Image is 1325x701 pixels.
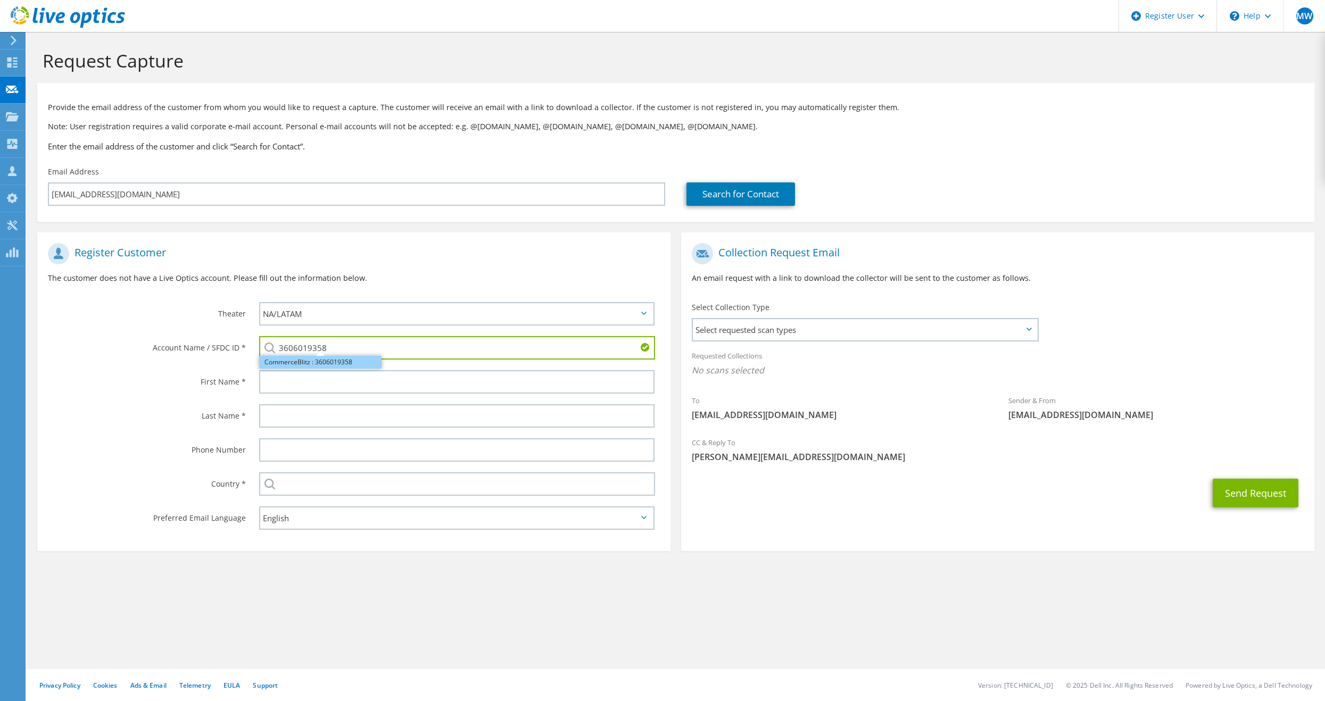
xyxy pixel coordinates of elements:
p: Note: User registration requires a valid corporate e-mail account. Personal e-mail accounts will ... [48,121,1304,132]
span: [EMAIL_ADDRESS][DOMAIN_NAME] [692,409,987,421]
a: Cookies [93,681,118,690]
p: Provide the email address of the customer from whom you would like to request a capture. The cust... [48,102,1304,113]
div: CC & Reply To [681,431,1314,468]
span: MW [1296,7,1313,24]
label: Last Name * [48,404,246,421]
p: An email request with a link to download the collector will be sent to the customer as follows. [692,272,1304,284]
a: Support [253,681,278,690]
span: [EMAIL_ADDRESS][DOMAIN_NAME] [1008,409,1304,421]
li: Version: [TECHNICAL_ID] [978,681,1053,690]
div: Requested Collections [681,345,1314,384]
svg: \n [1230,11,1239,21]
h1: Register Customer [48,243,655,264]
h1: Collection Request Email [692,243,1298,264]
li: Powered by Live Optics, a Dell Technology [1186,681,1312,690]
label: Phone Number [48,438,246,455]
label: First Name * [48,370,246,387]
button: Send Request [1213,479,1298,507]
label: Preferred Email Language [48,506,246,523]
li: © 2025 Dell Inc. All Rights Reserved [1066,681,1173,690]
a: EULA [223,681,240,690]
label: Account Name / SFDC ID * [48,336,246,353]
label: Email Address [48,166,99,177]
div: Sender & From [998,389,1314,426]
li: CommerceBlitz : 3606019358 [259,356,382,369]
a: Ads & Email [130,681,167,690]
h1: Request Capture [43,49,1304,72]
span: No scans selected [692,364,1304,376]
label: Theater [48,302,246,319]
a: Search for Contact [686,182,795,206]
label: Country * [48,472,246,489]
span: [PERSON_NAME][EMAIL_ADDRESS][DOMAIN_NAME] [692,451,1304,463]
p: The customer does not have a Live Optics account. Please fill out the information below. [48,272,660,284]
a: Privacy Policy [39,681,80,690]
h3: Enter the email address of the customer and click “Search for Contact”. [48,140,1304,152]
div: To [681,389,998,426]
a: Telemetry [179,681,211,690]
span: Select requested scan types [693,319,1038,340]
label: Select Collection Type [692,302,769,313]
